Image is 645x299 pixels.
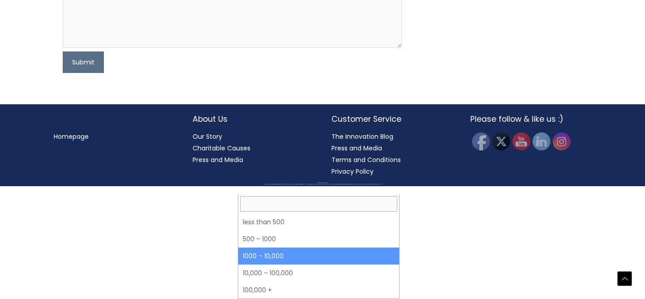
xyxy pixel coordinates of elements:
nav: Customer Service [331,131,452,177]
img: Facebook [472,132,490,150]
nav: About Us [193,131,314,166]
h2: Please follow & like us :) [470,113,591,125]
li: 100,000 + [238,282,400,299]
a: Homepage [54,132,89,141]
a: Privacy Policy [331,167,374,176]
li: less than 500 [238,214,400,231]
a: The Innovation Blog [331,132,393,141]
h2: About Us [193,113,314,125]
a: Our Story [193,132,222,141]
li: 500 – 1000 [238,231,400,248]
div: Copyright © 2025 [16,183,629,184]
nav: Menu [54,131,175,142]
li: 1000 – 10,000 [238,248,400,265]
div: All material on this Website, including design, text, images, logos and sounds, are owned by Cosm... [16,184,629,185]
a: Charitable Causes [193,144,250,153]
a: Press and Media [193,155,243,164]
img: Twitter [492,132,510,150]
h2: Customer Service [331,113,452,125]
button: Submit [63,51,104,73]
a: Press and Media [331,144,382,153]
a: Terms and Conditions [331,155,401,164]
li: 10,000 – 100,000 [238,265,400,282]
